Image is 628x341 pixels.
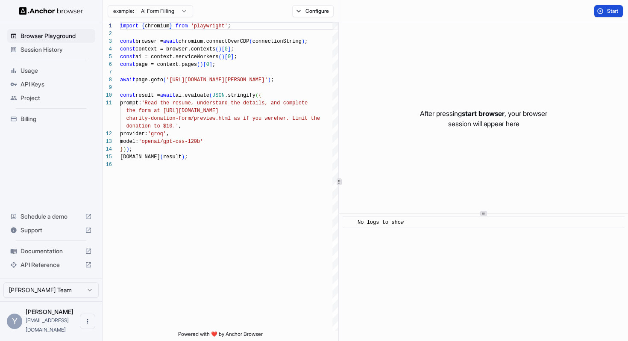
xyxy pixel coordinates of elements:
span: Schedule a demo [21,212,82,221]
span: ) [126,146,129,152]
div: 9 [103,84,112,92]
span: ( [215,46,218,52]
span: ) [200,62,203,68]
span: ; [129,146,132,152]
span: lete [295,100,308,106]
span: ] [209,62,212,68]
span: 'Read the resume, understand the details, and comp [141,100,295,106]
span: Support [21,226,82,234]
span: [ [225,54,228,60]
span: .stringify [225,92,255,98]
span: , [179,123,182,129]
span: chromium [145,23,170,29]
span: Start [607,8,619,15]
span: Documentation [21,247,82,255]
span: , [166,131,169,137]
span: her. Limit the [277,116,320,122]
span: const [120,46,135,52]
span: page.goto [135,77,163,83]
span: ( [163,77,166,83]
div: 7 [103,68,112,76]
span: ​ [347,218,351,227]
div: Usage [7,64,95,77]
span: from [176,23,188,29]
span: ( [255,92,258,98]
span: ) [268,77,271,83]
span: const [120,62,135,68]
button: Start [594,5,623,17]
span: page = context.pages [135,62,197,68]
span: ; [185,154,188,160]
div: Schedule a demo [7,210,95,223]
div: API Keys [7,77,95,91]
span: ( [209,92,212,98]
span: ( [218,54,221,60]
div: Session History [7,43,95,56]
span: 0 [206,62,209,68]
span: } [120,146,123,152]
span: ( [197,62,200,68]
span: ( [249,39,252,44]
span: result [163,154,182,160]
span: ; [234,54,237,60]
span: ( [160,154,163,160]
button: Open menu [80,314,95,329]
div: Y [7,314,22,329]
span: ; [305,39,308,44]
span: ) [302,39,305,44]
span: Yair Graif [26,308,73,315]
span: await [120,77,135,83]
span: const [120,39,135,44]
div: Documentation [7,244,95,258]
div: 8 [103,76,112,84]
div: 16 [103,161,112,169]
div: 12 [103,130,112,138]
div: 13 [103,138,112,145]
div: 3 [103,38,112,45]
div: 11 [103,99,112,107]
span: { [258,92,261,98]
img: Anchor Logo [19,7,83,15]
span: ; [271,77,274,83]
span: the form at [URL][DOMAIN_NAME] [126,108,218,114]
div: Project [7,91,95,105]
span: chromium.connectOverCDP [179,39,249,44]
span: ] [231,54,234,60]
span: 0 [225,46,228,52]
span: [DOMAIN_NAME] [120,154,160,160]
span: API Reference [21,261,82,269]
div: 5 [103,53,112,61]
div: 1 [103,22,112,30]
span: const [120,54,135,60]
span: '[URL][DOMAIN_NAME][PERSON_NAME]' [166,77,268,83]
span: API Keys [21,80,92,89]
span: start browser [462,109,505,118]
span: example: [113,8,134,15]
div: 14 [103,145,112,153]
div: API Reference [7,258,95,272]
span: import [120,23,138,29]
span: 'playwright' [191,23,228,29]
span: Usage [21,66,92,75]
span: { [141,23,144,29]
span: ; [228,23,231,29]
span: await [160,92,176,98]
span: ; [212,62,215,68]
span: Browser Playground [21,32,92,40]
span: No logs to show [358,219,404,225]
span: Powered with ❤️ by Anchor Browser [178,331,263,341]
span: const [120,92,135,98]
span: ai = context.serviceWorkers [135,54,218,60]
span: connectionString [252,39,302,44]
span: context = browser.contexts [135,46,215,52]
span: 'groq' [148,131,166,137]
span: ) [222,54,225,60]
span: Session History [21,45,92,54]
span: await [163,39,179,44]
span: ) [218,46,221,52]
span: browser = [135,39,163,44]
div: 2 [103,30,112,38]
div: Browser Playground [7,29,95,43]
span: 'openai/gpt-oss-120b' [138,139,203,145]
span: } [169,23,172,29]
